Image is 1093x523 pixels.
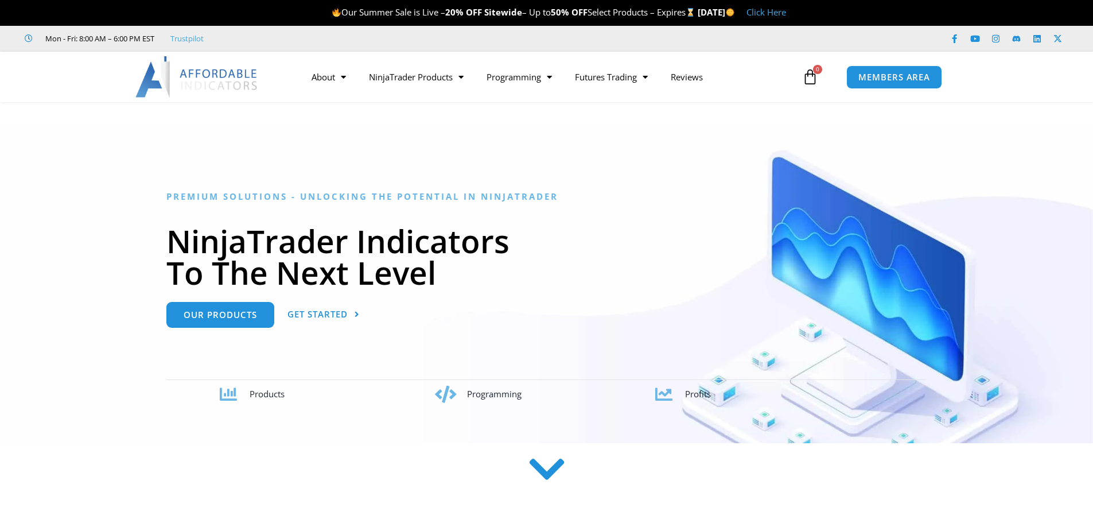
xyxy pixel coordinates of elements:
[42,32,154,45] span: Mon - Fri: 8:00 AM – 6:00 PM EST
[726,8,734,17] img: 🌞
[551,6,588,18] strong: 50% OFF
[563,64,659,90] a: Futures Trading
[135,56,259,98] img: LogoAI | Affordable Indicators – NinjaTrader
[170,32,204,45] a: Trustpilot
[484,6,522,18] strong: Sitewide
[166,225,927,288] h1: NinjaTrader Indicators To The Next Level
[659,64,714,90] a: Reviews
[332,6,698,18] span: Our Summer Sale is Live – – Up to Select Products – Expires
[287,302,360,328] a: Get Started
[166,191,927,202] h6: Premium Solutions - Unlocking the Potential in NinjaTrader
[300,64,357,90] a: About
[698,6,735,18] strong: [DATE]
[445,6,482,18] strong: 20% OFF
[685,388,711,400] span: Profits
[166,302,274,328] a: Our Products
[332,8,341,17] img: 🔥
[357,64,475,90] a: NinjaTrader Products
[686,8,695,17] img: ⌛
[250,388,285,400] span: Products
[475,64,563,90] a: Programming
[467,388,522,400] span: Programming
[813,65,822,74] span: 0
[287,310,348,319] span: Get Started
[184,311,257,319] span: Our Products
[785,60,835,94] a: 0
[846,65,942,89] a: MEMBERS AREA
[858,73,930,82] span: MEMBERS AREA
[300,64,799,90] nav: Menu
[746,6,786,18] a: Click Here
